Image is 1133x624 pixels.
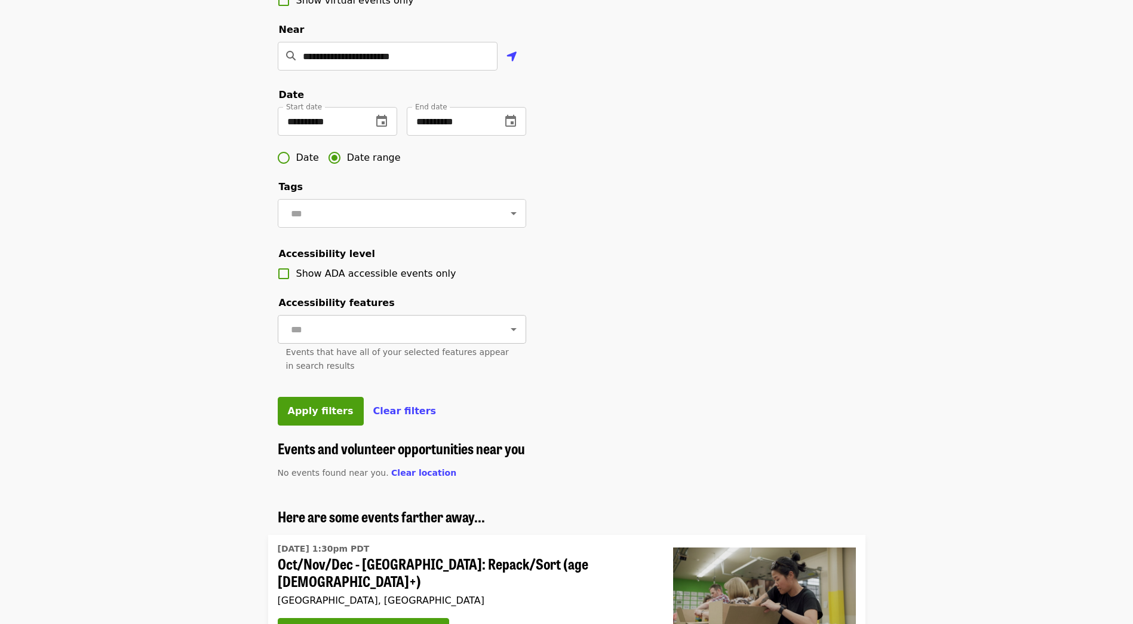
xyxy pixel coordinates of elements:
[347,151,401,165] span: Date range
[415,103,447,111] span: End date
[391,468,456,478] span: Clear location
[505,205,522,222] button: Open
[279,89,305,100] span: Date
[303,42,498,71] input: Location
[391,467,456,479] button: Clear location
[279,181,303,192] span: Tags
[506,50,517,64] i: location-arrow icon
[278,397,364,426] button: Apply filters
[286,103,322,111] span: Start date
[296,151,319,165] span: Date
[279,24,305,35] span: Near
[286,50,296,62] i: search icon
[278,438,525,458] span: Events and volunteer opportunities near you
[286,347,509,371] span: Events that have all of your selected features appear in search results
[505,321,522,338] button: Open
[278,555,654,590] span: Oct/Nov/Dec - [GEOGRAPHIC_DATA]: Repack/Sort (age [DEMOGRAPHIC_DATA]+)
[373,404,437,418] button: Clear filters
[279,248,375,259] span: Accessibility level
[496,107,525,136] button: change date
[367,107,396,136] button: change date
[278,468,389,478] span: No events found near you.
[498,43,526,72] button: Use my location
[296,268,456,279] span: Show ADA accessible events only
[278,595,654,606] div: [GEOGRAPHIC_DATA], [GEOGRAPHIC_DATA]
[278,506,485,527] span: Here are some events farther away...
[288,405,354,417] span: Apply filters
[278,543,370,555] time: [DATE] 1:30pm PDT
[373,405,437,417] span: Clear filters
[279,297,395,308] span: Accessibility features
